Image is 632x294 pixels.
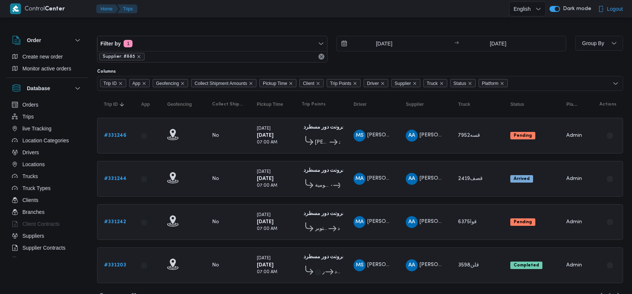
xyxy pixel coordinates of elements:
button: Remove Status from selection in this group [468,81,472,86]
h3: Database [27,84,50,93]
b: Pending [514,220,532,224]
b: # 331203 [104,263,126,268]
span: Supplier: #885 [99,53,144,60]
span: Location Categories [22,136,69,145]
span: [PERSON_NAME] [420,219,462,224]
span: Client [303,79,314,88]
span: Truck [458,101,470,107]
span: فرونت دور مسطرد [339,138,340,147]
span: Supplier [391,79,420,87]
span: Devices [22,255,41,264]
span: App [141,101,150,107]
span: Dark mode [560,6,591,12]
button: Location Categories [9,135,85,146]
span: Drivers [22,148,39,157]
span: Driver [364,79,388,87]
div: No [212,262,219,269]
b: Arrived [514,177,530,181]
span: Pickup Time [263,79,287,88]
button: Supplier Contracts [9,242,85,254]
span: [PERSON_NAME] [420,133,462,137]
div: No [212,132,219,139]
span: Supplier [395,79,411,88]
span: Status [450,79,476,87]
button: Trip IDSorted in descending order [101,98,131,110]
b: [DATE] [257,263,274,268]
span: AA [408,130,415,142]
span: AA [408,259,415,271]
button: Pickup Time [254,98,291,110]
span: Trip ID [100,79,126,87]
button: Remove Supplier from selection in this group [412,81,417,86]
button: Logout [595,1,626,16]
span: [PERSON_NAME] الجديدة [315,138,329,147]
span: Monitor active orders [22,64,71,73]
span: قسه7952 [458,133,480,138]
button: Remove Client from selection in this group [316,81,320,86]
span: MS [356,259,364,271]
button: Orders [9,99,85,111]
span: Admin [566,176,582,181]
div: Abadaliqadr Aadl Abadaliqadr Alhusaini [406,173,418,185]
b: Pending [514,133,532,138]
span: قوا6375 [458,219,477,224]
span: Trip Points [302,101,326,107]
button: Truck Types [9,182,85,194]
b: # 331246 [104,133,127,138]
span: Geofencing [153,79,188,87]
button: Remove Trip ID from selection in this group [118,81,123,86]
span: Trip Points [327,79,361,87]
button: Filter by1 active filters [97,36,327,51]
span: Driver [354,101,367,107]
button: Remove App from selection in this group [142,81,146,86]
span: Create new order [22,52,63,61]
button: Remove Platform from selection in this group [500,81,504,86]
span: MA [355,173,364,185]
a: #331203 [104,261,126,270]
span: Pickup Time [257,101,283,107]
div: Muhammad Saaid Hamid Ahmad [354,259,365,271]
span: MA [355,216,364,228]
span: Geofencing [156,79,179,88]
small: [DATE] [257,256,271,260]
div: Muhammad Saaid Hamid Ahmad [354,130,365,142]
img: X8yXhbKr1z7QwAAAABJRU5ErkJggg== [10,3,21,14]
a: #331244 [104,174,127,183]
button: Actions [604,216,616,228]
button: Remove Geofencing from selection in this group [180,81,185,86]
button: Trips [117,4,137,13]
span: Trucks [22,172,38,181]
button: live Tracking [9,123,85,135]
button: Locations [9,158,85,170]
input: Press the down key to open a popover containing a calendar. [461,36,535,51]
button: Remove [317,52,326,61]
button: Devices [9,254,85,266]
span: Collect Shipment Amounts [194,79,247,88]
div: Abadaliqadr Aadl Abadaliqadr Alhusaini [406,259,418,271]
span: Admin [566,219,582,224]
button: Geofencing [164,98,202,110]
span: Supplier: #885 [103,53,135,60]
b: Center [45,6,65,12]
span: Truck Types [22,184,50,193]
span: Trip Points [330,79,351,88]
span: قسم العبور [322,268,324,276]
b: فرونت دور مسطرد [303,125,345,130]
span: Trip ID [103,79,117,88]
small: [DATE] [257,127,271,131]
span: فرونت دور مسطرد [337,224,340,233]
button: Platform [563,98,582,110]
span: Group By [582,40,604,46]
span: Status [510,101,524,107]
span: MS [356,130,364,142]
b: # 331244 [104,176,127,181]
button: Order [12,36,82,45]
span: AA [408,216,415,228]
span: Supplier [406,101,424,107]
div: Muhammad Aizat Alsaid Bioma Jmuaah [354,173,365,185]
div: Abadaliqadr Aadl Abadaliqadr Alhusaini [406,130,418,142]
button: Remove Driver from selection in this group [380,81,385,86]
span: [PERSON_NAME] [PERSON_NAME] [367,176,454,181]
button: Remove Truck from selection in this group [439,81,444,86]
button: Trips [9,111,85,123]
